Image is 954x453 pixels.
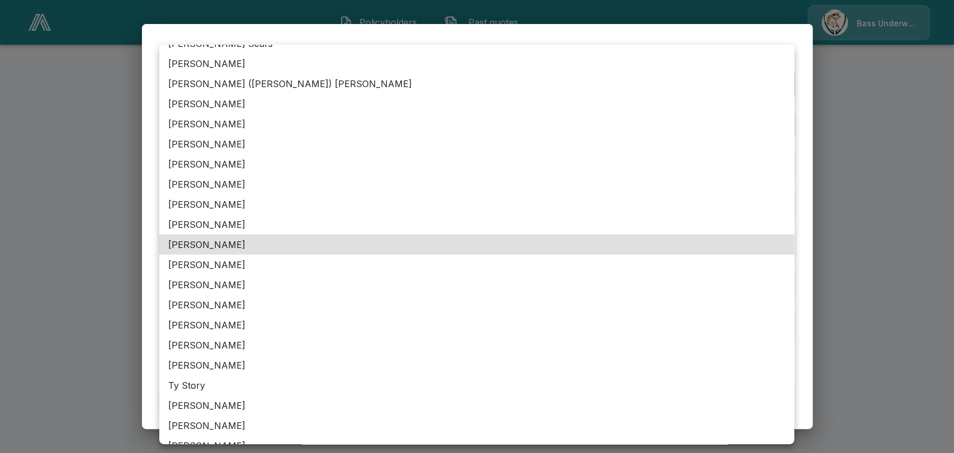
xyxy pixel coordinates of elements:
li: [PERSON_NAME] [159,194,794,214]
li: [PERSON_NAME] [159,235,794,255]
li: [PERSON_NAME] ([PERSON_NAME]) [PERSON_NAME] [159,74,794,94]
li: [PERSON_NAME] [159,315,794,335]
li: [PERSON_NAME] [159,395,794,416]
li: [PERSON_NAME] [159,295,794,315]
li: [PERSON_NAME] [159,134,794,154]
li: [PERSON_NAME] [159,114,794,134]
li: Ty Story [159,375,794,395]
li: [PERSON_NAME] [159,275,794,295]
li: [PERSON_NAME] [159,174,794,194]
li: [PERSON_NAME] [159,416,794,436]
li: [PERSON_NAME] [159,154,794,174]
li: [PERSON_NAME] [159,255,794,275]
li: [PERSON_NAME] [159,94,794,114]
li: [PERSON_NAME] [159,54,794,74]
li: [PERSON_NAME] [159,214,794,235]
li: [PERSON_NAME] [159,335,794,355]
li: [PERSON_NAME] [159,355,794,375]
